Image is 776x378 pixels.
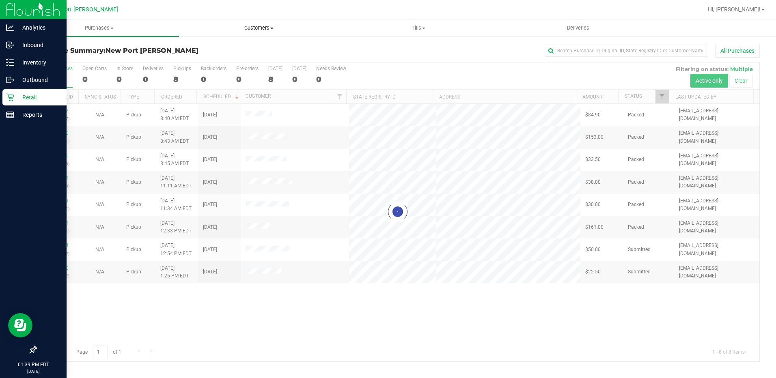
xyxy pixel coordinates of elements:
[4,368,63,374] p: [DATE]
[36,47,277,54] h3: Purchase Summary:
[106,47,198,54] span: New Port [PERSON_NAME]
[6,24,14,32] inline-svg: Analytics
[6,41,14,49] inline-svg: Inbound
[14,92,63,102] p: Retail
[14,23,63,32] p: Analytics
[6,58,14,67] inline-svg: Inventory
[14,58,63,67] p: Inventory
[708,6,761,13] span: Hi, [PERSON_NAME]!
[556,24,600,32] span: Deliveries
[14,110,63,120] p: Reports
[6,93,14,101] inline-svg: Retail
[179,19,338,37] a: Customers
[47,6,118,13] span: New Port [PERSON_NAME]
[8,313,32,337] iframe: Resource center
[715,44,760,58] button: All Purchases
[14,40,63,50] p: Inbound
[4,361,63,368] p: 01:39 PM EDT
[14,75,63,85] p: Outbound
[19,19,179,37] a: Purchases
[339,19,498,37] a: Tills
[179,24,338,32] span: Customers
[339,24,498,32] span: Tills
[6,111,14,119] inline-svg: Reports
[498,19,658,37] a: Deliveries
[545,45,707,57] input: Search Purchase ID, Original ID, State Registry ID or Customer Name...
[6,76,14,84] inline-svg: Outbound
[19,24,179,32] span: Purchases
